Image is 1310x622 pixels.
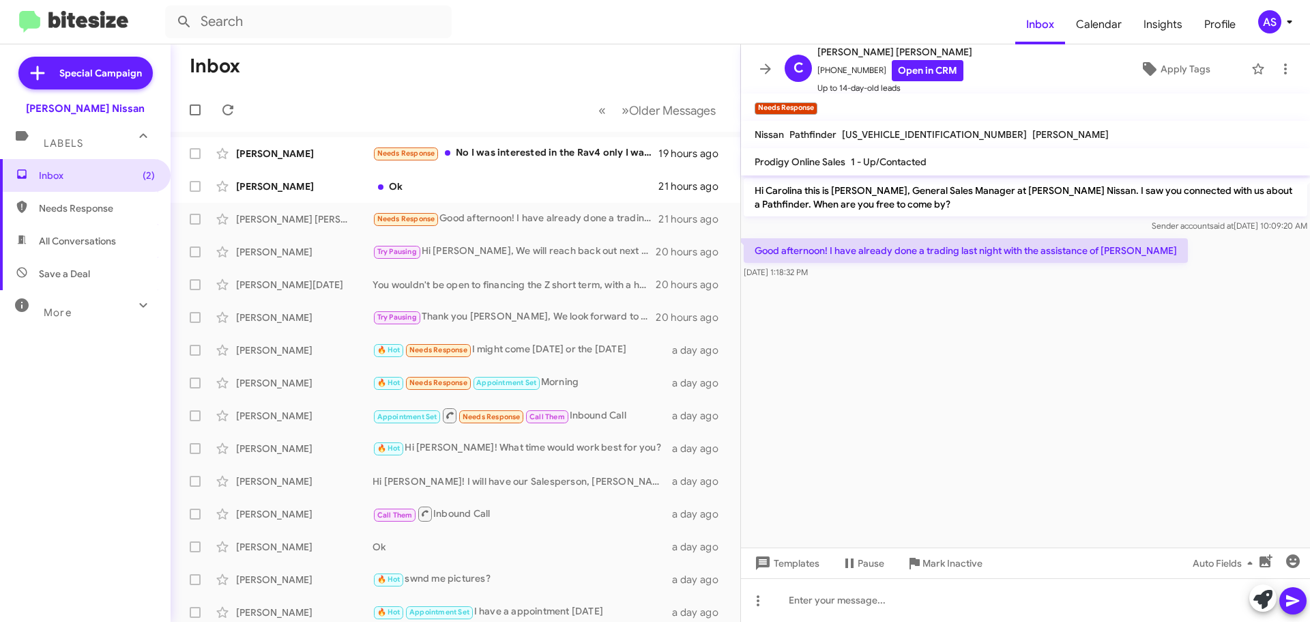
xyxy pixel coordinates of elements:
[373,309,656,325] div: Thank you [PERSON_NAME], We look forward to meeting with you!
[1193,5,1247,44] a: Profile
[598,102,606,119] span: «
[658,147,729,160] div: 19 hours ago
[373,604,672,620] div: I have a appointment [DATE]
[658,212,729,226] div: 21 hours ago
[236,376,373,390] div: [PERSON_NAME]
[672,573,729,586] div: a day ago
[922,551,982,576] span: Mark Inactive
[744,238,1188,263] p: Good afternoon! I have already done a trading last night with the assistance of [PERSON_NAME]
[622,102,629,119] span: »
[39,234,116,248] span: All Conversations
[377,608,401,617] span: 🔥 Hot
[59,66,142,80] span: Special Campaign
[1032,128,1109,141] span: [PERSON_NAME]
[373,571,672,587] div: swnd me pictures?
[236,212,373,226] div: [PERSON_NAME] [PERSON_NAME]
[1133,5,1193,44] span: Insights
[858,551,884,576] span: Pause
[373,407,672,424] div: Inbound Call
[377,214,435,223] span: Needs Response
[1161,57,1210,81] span: Apply Tags
[741,551,830,576] button: Templates
[39,169,155,182] span: Inbox
[591,96,724,124] nav: Page navigation example
[377,247,417,256] span: Try Pausing
[672,442,729,455] div: a day ago
[672,507,729,521] div: a day ago
[165,5,452,38] input: Search
[377,345,401,354] span: 🔥 Hot
[895,551,993,576] button: Mark Inactive
[1210,221,1234,231] span: said at
[236,475,373,488] div: [PERSON_NAME]
[373,375,672,391] div: Morning
[817,60,972,81] span: [PHONE_NUMBER]
[143,169,155,182] span: (2)
[236,409,373,423] div: [PERSON_NAME]
[373,505,672,522] div: Inbound Call
[373,278,656,292] div: You wouldn't be open to financing the Z short term, with a heavy down payment?
[892,60,963,81] a: Open in CRM
[1258,10,1281,33] div: AS
[236,147,373,160] div: [PERSON_NAME]
[656,245,729,259] div: 20 hours ago
[377,313,417,322] span: Try Pausing
[744,178,1307,216] p: Hi Carolina this is [PERSON_NAME], General Sales Manager at [PERSON_NAME] Nissan. I saw you conne...
[672,475,729,488] div: a day ago
[1193,551,1258,576] span: Auto Fields
[377,575,401,584] span: 🔥 Hot
[409,378,467,387] span: Needs Response
[672,540,729,554] div: a day ago
[1105,57,1244,81] button: Apply Tags
[842,128,1027,141] span: [US_VEHICLE_IDENTIFICATION_NUMBER]
[755,156,845,168] span: Prodigy Online Sales
[1247,10,1295,33] button: AS
[476,378,536,387] span: Appointment Set
[1015,5,1065,44] span: Inbox
[377,444,401,453] span: 🔥 Hot
[373,440,672,456] div: Hi [PERSON_NAME]! What time would work best for you?
[236,343,373,357] div: [PERSON_NAME]
[529,412,565,421] span: Call Them
[1182,551,1269,576] button: Auto Fields
[373,540,672,554] div: Ok
[236,573,373,586] div: [PERSON_NAME]
[236,245,373,259] div: [PERSON_NAME]
[656,278,729,292] div: 20 hours ago
[463,412,521,421] span: Needs Response
[817,81,972,95] span: Up to 14-day-old leads
[1152,221,1307,231] span: Sender account [DATE] 10:09:20 AM
[1065,5,1133,44] a: Calendar
[672,606,729,619] div: a day ago
[373,145,658,161] div: No I was interested in the Rav4 only I was ready to buy it once the price was set. Thanks anyway
[236,442,373,455] div: [PERSON_NAME]
[373,244,656,259] div: Hi [PERSON_NAME], We will reach back out next week, and see when it's a better time for you!
[744,267,808,277] span: [DATE] 1:18:32 PM
[373,180,658,193] div: Ok
[236,540,373,554] div: [PERSON_NAME]
[39,201,155,215] span: Needs Response
[656,311,729,324] div: 20 hours ago
[672,409,729,423] div: a day ago
[817,44,972,60] span: [PERSON_NAME] [PERSON_NAME]
[613,96,724,124] button: Next
[377,412,437,421] span: Appointment Set
[26,102,145,115] div: [PERSON_NAME] Nissan
[752,551,819,576] span: Templates
[377,511,413,520] span: Call Them
[409,345,467,354] span: Needs Response
[658,180,729,193] div: 21 hours ago
[755,128,784,141] span: Nissan
[377,149,435,158] span: Needs Response
[190,55,240,77] h1: Inbox
[373,211,658,227] div: Good afternoon! I have already done a trading last night with the assistance of [PERSON_NAME]
[830,551,895,576] button: Pause
[373,475,672,488] div: Hi [PERSON_NAME]! I will have our Salesperson, [PERSON_NAME], send you the breakdown shortly!
[44,137,83,150] span: Labels
[794,57,804,79] span: C
[789,128,836,141] span: Pathfinder
[672,343,729,357] div: a day ago
[373,342,672,358] div: I might come [DATE] or the [DATE]
[236,278,373,292] div: [PERSON_NAME][DATE]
